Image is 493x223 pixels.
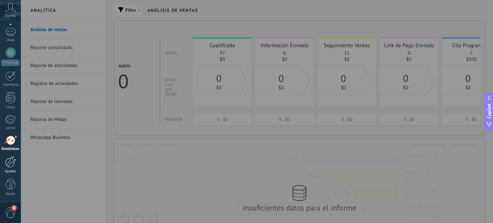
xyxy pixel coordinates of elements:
[1,126,20,130] div: Correo
[5,14,16,18] span: Cuenta
[486,104,492,118] span: Copilot
[1,147,20,151] div: Estadísticas
[1,60,20,66] div: WhatsApp
[12,205,17,210] span: 5
[1,38,20,42] div: Chats
[1,83,20,87] div: Calendario
[1,192,20,196] div: Ayuda
[1,105,20,109] div: Listas
[1,169,20,174] div: Ajustes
